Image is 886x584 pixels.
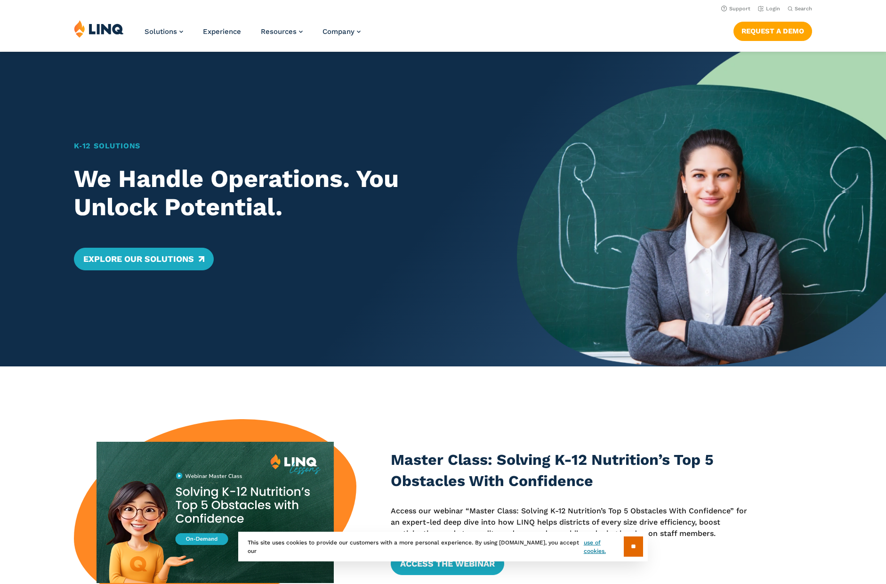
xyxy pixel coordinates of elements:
[391,449,749,492] h3: Master Class: Solving K-12 Nutrition’s Top 5 Obstacles With Confidence
[391,505,749,540] p: Access our webinar “Master Class: Solving K-12 Nutrition’s Top 5 Obstacles With Confidence” for a...
[733,20,812,41] nav: Button Navigation
[733,22,812,41] a: Request a Demo
[584,538,624,555] a: use of cookies.
[322,27,354,36] span: Company
[517,52,886,366] img: Home Banner
[145,20,361,51] nav: Primary Navigation
[238,532,648,561] div: This site uses cookies to provide our customers with a more personal experience. By using [DOMAIN...
[261,27,297,36] span: Resources
[74,165,481,221] h2: We Handle Operations. You Unlock Potential.
[322,27,361,36] a: Company
[788,5,812,12] button: Open Search Bar
[74,140,481,152] h1: K‑12 Solutions
[758,6,780,12] a: Login
[145,27,177,36] span: Solutions
[203,27,241,36] a: Experience
[74,248,214,270] a: Explore Our Solutions
[74,20,124,38] img: LINQ | K‑12 Software
[795,6,812,12] span: Search
[145,27,183,36] a: Solutions
[261,27,303,36] a: Resources
[721,6,750,12] a: Support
